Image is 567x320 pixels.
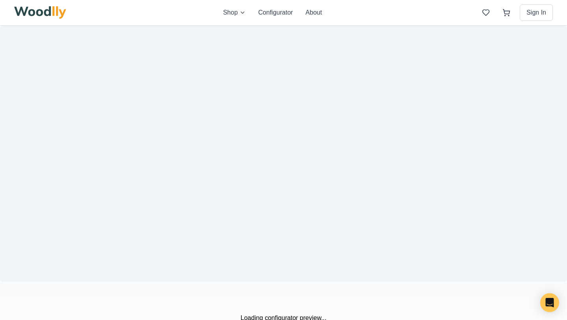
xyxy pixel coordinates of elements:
button: About [306,8,322,17]
button: Sign In [520,4,553,21]
img: Woodlly [14,6,66,19]
button: Configurator [258,8,293,17]
div: Open Intercom Messenger [540,293,559,312]
button: Shop [223,8,245,17]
